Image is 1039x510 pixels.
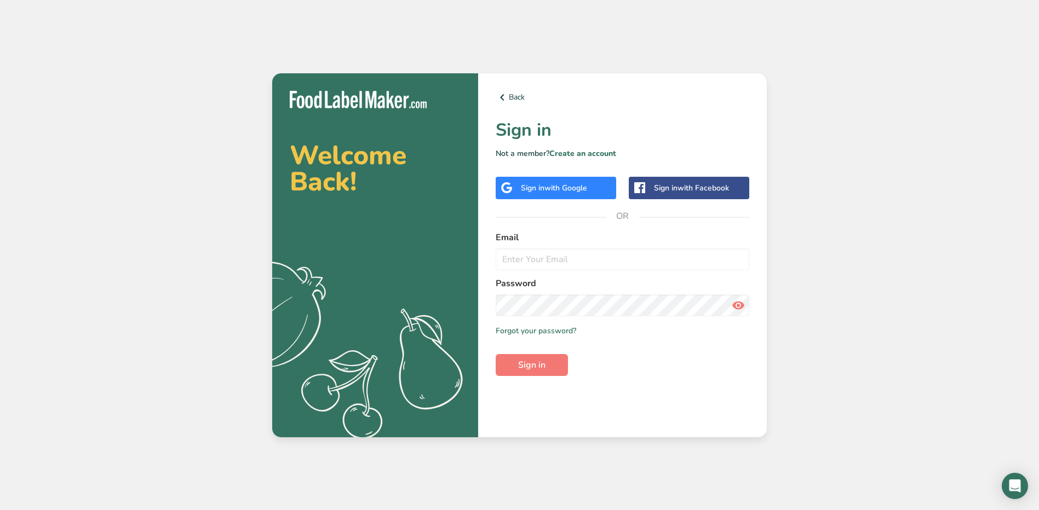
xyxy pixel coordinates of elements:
[496,248,749,270] input: Enter Your Email
[496,117,749,143] h1: Sign in
[496,325,576,337] a: Forgot your password?
[654,182,729,194] div: Sign in
[544,183,587,193] span: with Google
[290,91,427,109] img: Food Label Maker
[521,182,587,194] div: Sign in
[496,91,749,104] a: Back
[496,277,749,290] label: Password
[518,358,546,372] span: Sign in
[290,142,461,195] h2: Welcome Back!
[678,183,729,193] span: with Facebook
[496,231,749,244] label: Email
[496,148,749,159] p: Not a member?
[549,148,616,159] a: Create an account
[496,354,568,376] button: Sign in
[606,200,639,233] span: OR
[1002,473,1028,499] div: Open Intercom Messenger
